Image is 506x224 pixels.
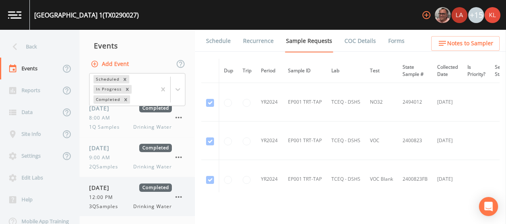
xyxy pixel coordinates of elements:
span: Drinking Water [133,124,172,131]
th: Collected Date [432,59,463,83]
th: Is Priority? [463,59,490,83]
span: [DATE] [89,183,115,192]
span: 12:00 PM [89,194,118,201]
button: Notes to Sampler [431,36,500,51]
a: Forms [387,30,406,52]
td: [DATE] [432,122,463,160]
div: Mike Franklin [434,7,451,23]
span: Completed [139,144,172,152]
td: YR2024 [256,160,283,199]
th: Test [365,59,398,83]
div: +15 [468,7,484,23]
div: Remove Completed [121,95,130,104]
span: Completed [139,104,172,112]
span: Completed [139,183,172,192]
span: 9:00 AM [89,154,115,161]
th: Lab [327,59,365,83]
a: Sample Requests [285,30,333,52]
img: logo [8,11,21,19]
th: Sample ID [283,59,327,83]
td: EP001 TRT-TAP [283,160,327,199]
span: 2QSamples [89,163,123,170]
td: VOC [365,122,398,160]
a: Recurrence [242,30,275,52]
td: TCEQ - DSHS [327,160,365,199]
img: 9c4450d90d3b8045b2e5fa62e4f92659 [485,7,500,23]
span: 3QSamples [89,203,123,210]
span: 8:00 AM [89,114,115,122]
td: 2400823FB [398,160,432,199]
td: NO32 [365,83,398,122]
a: Schedule [205,30,232,52]
span: 1Q Samples [89,124,125,131]
button: Add Event [89,57,132,71]
td: [DATE] [432,83,463,122]
th: Period [256,59,283,83]
div: Remove Scheduled [121,75,129,83]
td: TCEQ - DSHS [327,122,365,160]
td: EP001 TRT-TAP [283,122,327,160]
div: Scheduled [93,75,121,83]
th: State Sample # [398,59,432,83]
td: [DATE] [432,160,463,199]
div: Remove In Progress [123,85,132,93]
span: Notes to Sampler [447,39,493,48]
a: [DATE]Completed9:00 AM2QSamplesDrinking Water [80,137,195,177]
div: Lauren Saenz [451,7,468,23]
span: Drinking Water [133,203,172,210]
td: TCEQ - DSHS [327,83,365,122]
div: Open Intercom Messenger [479,197,498,216]
div: Completed [93,95,121,104]
td: EP001 TRT-TAP [283,83,327,122]
span: Drinking Water [133,163,172,170]
td: 2494012 [398,83,432,122]
a: COC Details [343,30,377,52]
th: Dup [219,59,238,83]
td: 2400823 [398,122,432,160]
td: YR2024 [256,83,283,122]
td: YR2024 [256,122,283,160]
span: [DATE] [89,144,115,152]
td: VOC Blank [365,160,398,199]
a: [DATE]Completed12:00 PM3QSamplesDrinking Water [80,177,195,217]
img: cf6e799eed601856facf0d2563d1856d [452,7,467,23]
a: [DATE]Completed8:00 AM1Q SamplesDrinking Water [80,98,195,137]
img: e2d790fa78825a4bb76dcb6ab311d44c [435,7,451,23]
th: Trip [238,59,256,83]
div: [GEOGRAPHIC_DATA] 1 (TX0290027) [34,10,139,20]
div: Events [80,36,195,56]
div: In Progress [93,85,123,93]
span: [DATE] [89,104,115,112]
